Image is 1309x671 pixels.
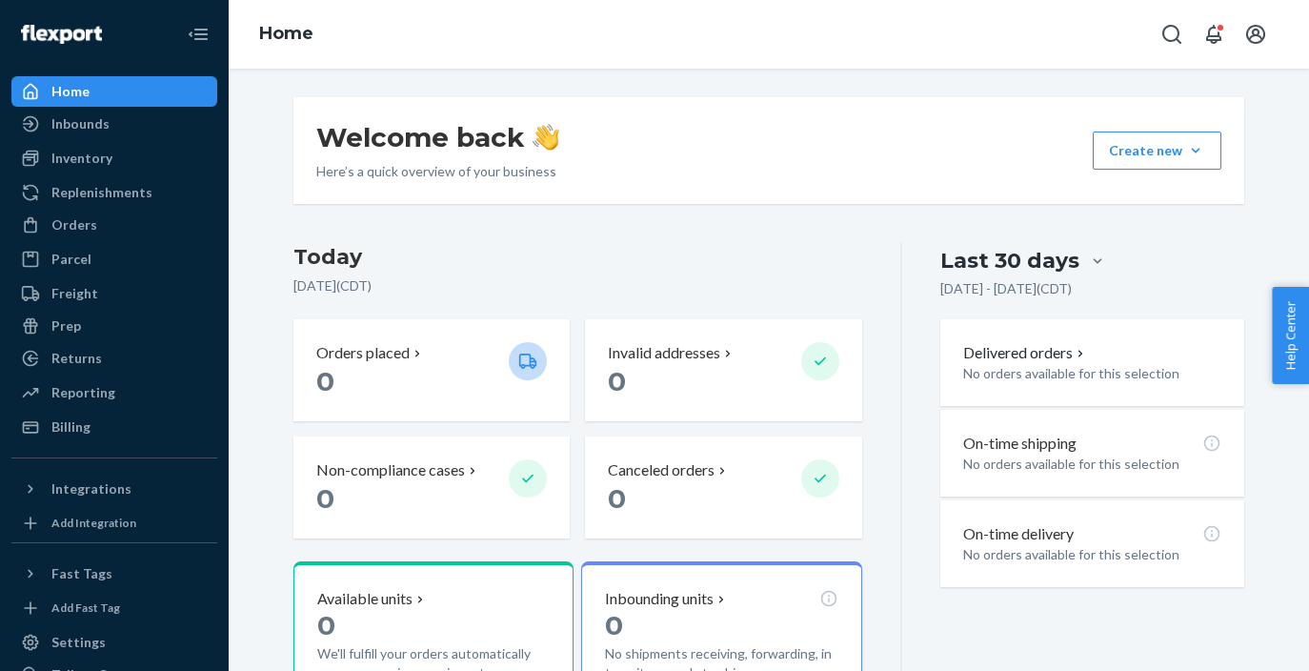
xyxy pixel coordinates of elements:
div: Freight [51,284,98,303]
button: Canceled orders 0 [585,437,861,539]
div: Prep [51,316,81,335]
a: Add Fast Tag [11,597,217,620]
div: Inventory [51,149,112,168]
button: Integrations [11,474,217,504]
div: Returns [51,349,102,368]
span: 0 [316,365,334,397]
div: Last 30 days [940,246,1079,275]
ol: breadcrumbs [244,7,329,62]
div: Settings [51,633,106,652]
p: Invalid addresses [608,342,720,364]
a: Billing [11,412,217,442]
div: Add Fast Tag [51,600,120,616]
a: Home [259,23,313,44]
a: Settings [11,627,217,658]
button: Create new [1093,132,1221,170]
span: 0 [317,609,335,641]
a: Orders [11,210,217,240]
p: Non-compliance cases [316,459,465,481]
p: Available units [317,588,413,610]
p: On-time shipping [963,433,1077,455]
p: [DATE] - [DATE] ( CDT ) [940,279,1072,298]
a: Reporting [11,377,217,408]
a: Freight [11,278,217,309]
img: Flexport logo [21,25,102,44]
h3: Today [293,242,862,273]
button: Close Navigation [179,15,217,53]
p: Orders placed [316,342,410,364]
button: Help Center [1272,287,1309,384]
div: Replenishments [51,183,152,202]
button: Open account menu [1237,15,1275,53]
div: Orders [51,215,97,234]
h1: Welcome back [316,120,559,154]
p: Canceled orders [608,459,715,481]
div: Add Integration [51,515,136,531]
a: Returns [11,343,217,374]
div: Integrations [51,479,131,498]
p: [DATE] ( CDT ) [293,276,862,295]
p: Inbounding units [605,588,714,610]
button: Invalid addresses 0 [585,319,861,421]
div: Reporting [51,383,115,402]
div: Parcel [51,250,91,269]
p: No orders available for this selection [963,364,1221,383]
div: Home [51,82,90,101]
div: Billing [51,417,91,437]
img: hand-wave emoji [533,124,559,151]
div: Inbounds [51,114,110,133]
p: On-time delivery [963,523,1074,545]
p: Here’s a quick overview of your business [316,162,559,181]
span: 0 [605,609,623,641]
a: Add Integration [11,512,217,535]
a: Inventory [11,143,217,173]
a: Home [11,76,217,107]
p: No orders available for this selection [963,455,1221,474]
a: Prep [11,311,217,341]
a: Parcel [11,244,217,274]
div: Fast Tags [51,564,112,583]
p: No orders available for this selection [963,545,1221,564]
button: Orders placed 0 [293,319,570,421]
button: Delivered orders [963,342,1088,364]
button: Open Search Box [1153,15,1191,53]
button: Open notifications [1195,15,1233,53]
a: Inbounds [11,109,217,139]
span: 0 [608,365,626,397]
a: Replenishments [11,177,217,208]
button: Fast Tags [11,559,217,589]
button: Non-compliance cases 0 [293,437,570,539]
span: 0 [608,482,626,515]
span: 0 [316,482,334,515]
